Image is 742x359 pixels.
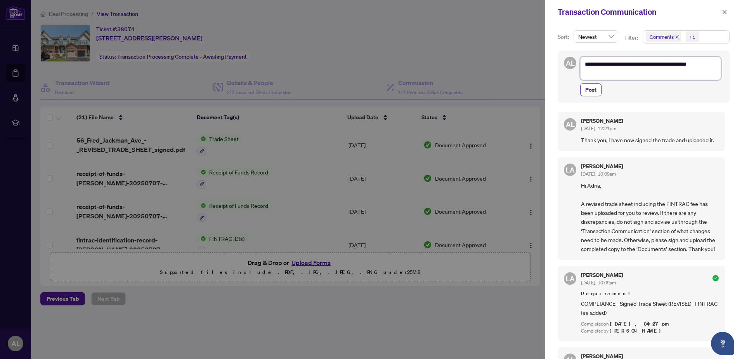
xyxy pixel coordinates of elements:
[722,9,727,15] span: close
[580,83,602,96] button: Post
[566,119,575,130] span: AL
[624,33,639,42] p: Filter:
[610,328,665,334] span: [PERSON_NAME]
[689,33,695,41] div: +1
[581,272,623,278] h5: [PERSON_NAME]
[581,354,623,359] h5: [PERSON_NAME]
[581,125,616,131] span: [DATE], 12:21pm
[711,332,734,355] button: Open asap
[578,31,614,42] span: Newest
[558,6,719,18] div: Transaction Communication
[581,328,719,335] div: Completed by
[581,321,719,328] div: Completed on
[581,136,719,145] span: Thank you, I have now signed the trade and uploaded it.
[610,321,670,327] span: [DATE], 04:27pm
[566,273,575,284] span: LA
[581,181,719,254] span: Hi Adria, A revised trade sheet including the FINTRAC fee has been uploaded for you to review. If...
[581,164,623,169] h5: [PERSON_NAME]
[581,118,623,124] h5: [PERSON_NAME]
[675,35,679,39] span: close
[581,290,719,298] span: Requirement
[646,31,681,42] span: Comments
[566,164,575,175] span: LA
[581,280,616,286] span: [DATE], 10:09am
[585,84,596,96] span: Post
[581,299,719,317] span: COMPLIANCE - Signed Trade Sheet (REVISED- FINTRAC fee added)
[566,58,575,68] span: AL
[558,33,570,41] p: Sort:
[581,171,616,177] span: [DATE], 10:09am
[650,33,674,41] span: Comments
[713,275,719,281] span: check-circle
